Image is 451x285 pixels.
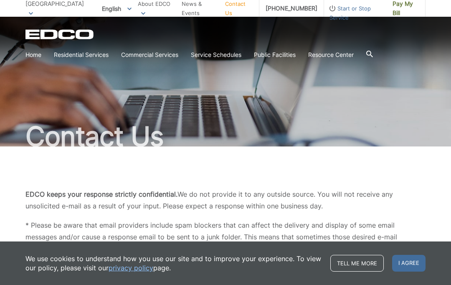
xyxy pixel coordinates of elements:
a: Commercial Services [121,50,178,59]
h1: Contact Us [25,123,426,150]
p: We do not provide it to any outside source. You will not receive any unsolicited e-mail as a resu... [25,188,426,212]
a: privacy policy [109,263,153,272]
a: EDCD logo. Return to the homepage. [25,29,95,39]
a: Tell me more [330,255,384,272]
a: Home [25,50,41,59]
a: Public Facilities [254,50,296,59]
a: Resource Center [308,50,354,59]
span: English [96,2,138,15]
a: Service Schedules [191,50,241,59]
a: Residential Services [54,50,109,59]
p: We use cookies to understand how you use our site and to improve your experience. To view our pol... [25,254,322,272]
p: * Please be aware that email providers include spam blockers that can affect the delivery and dis... [25,219,426,278]
span: I agree [392,255,426,272]
b: EDCO keeps your response strictly confidential. [25,190,177,198]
